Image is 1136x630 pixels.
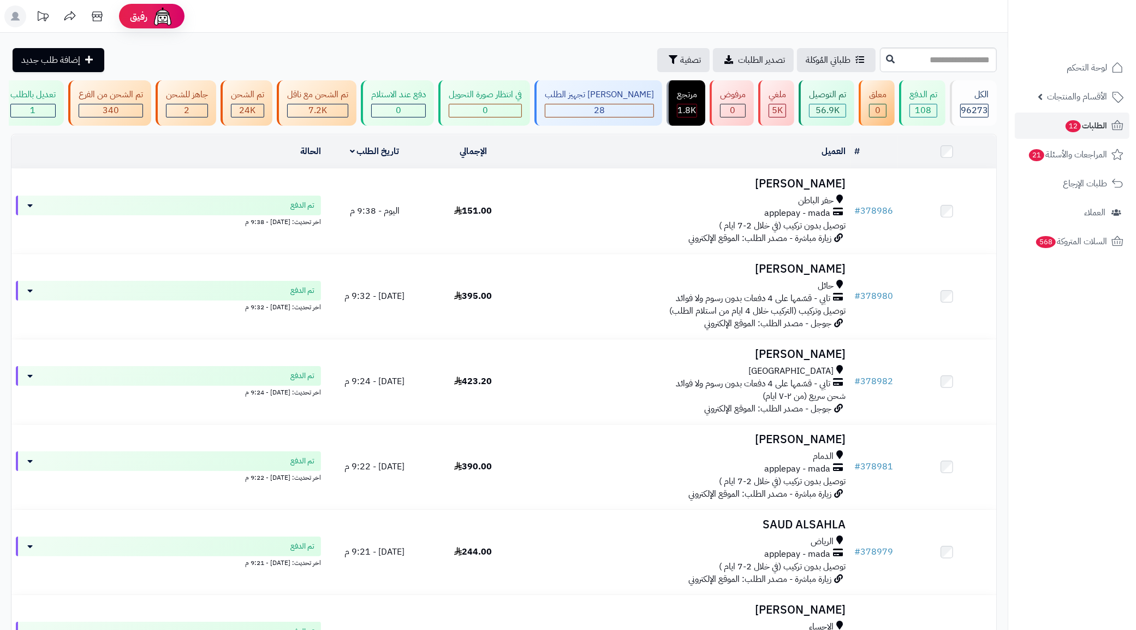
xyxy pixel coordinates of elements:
h3: [PERSON_NAME] [527,604,846,616]
h3: [PERSON_NAME] [527,178,846,190]
span: # [855,204,861,217]
a: مرتجع 1.8K [664,80,707,126]
span: تم الدفع [290,456,314,467]
div: جاهز للشحن [166,89,208,101]
button: تصفية [657,48,710,72]
span: رفيق [130,10,147,23]
span: طلبات الإرجاع [1063,176,1107,191]
a: إضافة طلب جديد [13,48,104,72]
span: توصيل بدون تركيب (في خلال 2-7 ايام ) [719,475,846,488]
div: اخر تحديث: [DATE] - 9:22 م [16,471,321,482]
span: 5K [772,104,783,117]
span: 56.9K [816,104,840,117]
span: حائل [818,280,834,292]
div: 4995 [769,104,786,117]
a: لوحة التحكم [1015,55,1129,81]
a: تم الشحن من الفرع 340 [66,80,153,126]
a: العملاء [1015,199,1129,226]
span: تم الدفع [290,285,314,296]
span: 96273 [961,104,988,117]
a: تم الدفع 108 [897,80,948,126]
div: [PERSON_NAME] تجهيز الطلب [545,89,654,101]
a: في انتظار صورة التحويل 0 [436,80,532,126]
h3: SAUD ALSAHLA [527,519,846,531]
span: applepay - mada [765,207,831,220]
div: في انتظار صورة التحويل [449,89,522,101]
a: تم التوصيل 56.9K [796,80,857,126]
a: السلات المتروكة568 [1015,228,1129,255]
span: 395.00 [454,290,492,303]
span: 7.2K [308,104,327,117]
h3: [PERSON_NAME] [527,348,846,361]
div: تعديل بالطلب [10,89,56,101]
a: ملغي 5K [756,80,796,126]
span: توصيل بدون تركيب (في خلال 2-7 ايام ) [719,560,846,573]
div: 24023 [231,104,264,117]
a: #378986 [855,204,894,217]
div: دفع عند الاستلام [371,89,426,101]
a: تم الشحن مع ناقل 7.2K [275,80,359,126]
a: العميل [822,145,846,158]
span: تابي - قسّمها على 4 دفعات بدون رسوم ولا فوائد [676,378,831,390]
div: تم الدفع [909,89,937,101]
span: 0 [875,104,881,117]
span: المراجعات والأسئلة [1028,147,1107,162]
a: دفع عند الاستلام 0 [359,80,436,126]
div: 0 [449,104,521,117]
span: اليوم - 9:38 م [350,204,400,217]
a: طلبات الإرجاع [1015,170,1129,197]
span: # [855,375,861,388]
span: جوجل - مصدر الطلب: الموقع الإلكتروني [705,402,832,415]
span: زيارة مباشرة - مصدر الطلب: الموقع الإلكتروني [689,232,832,245]
span: 12 [1065,120,1082,133]
span: [DATE] - 9:22 م [344,460,405,473]
span: الرياض [811,535,834,548]
span: applepay - mada [765,463,831,475]
img: logo-2.png [1062,8,1126,31]
div: 340 [79,104,142,117]
div: اخر تحديث: [DATE] - 9:24 م [16,386,321,397]
span: الدمام [813,450,834,463]
div: تم الشحن مع ناقل [287,89,348,101]
span: applepay - mada [765,548,831,561]
div: 1 [11,104,55,117]
img: ai-face.png [152,5,174,27]
span: [DATE] - 9:32 م [344,290,405,303]
span: السلات المتروكة [1035,234,1107,249]
a: #378982 [855,375,894,388]
div: 2 [166,104,207,117]
span: تصفية [680,54,701,67]
span: 2 [185,104,190,117]
span: العملاء [1084,205,1105,220]
div: معلق [869,89,887,101]
div: تم التوصيل [809,89,846,101]
div: تم الشحن [231,89,264,101]
span: تابي - قسّمها على 4 دفعات بدون رسوم ولا فوائد [676,292,831,305]
h3: [PERSON_NAME] [527,263,846,275]
span: [GEOGRAPHIC_DATA] [749,365,834,378]
div: 0 [372,104,425,117]
span: توصيل بدون تركيب (في خلال 2-7 ايام ) [719,219,846,232]
span: تم الدفع [290,200,314,211]
span: 423.20 [454,375,492,388]
a: مرفوض 0 [707,80,756,126]
div: 1836 [677,104,697,117]
span: 108 [915,104,932,117]
span: تم الدفع [290,541,314,552]
span: 28 [594,104,605,117]
span: إضافة طلب جديد [21,54,80,67]
span: 568 [1035,235,1057,249]
h3: [PERSON_NAME] [527,433,846,446]
div: اخر تحديث: [DATE] - 9:38 م [16,215,321,227]
div: تم الشحن من الفرع [79,89,143,101]
span: الأقسام والمنتجات [1047,89,1107,104]
span: شحن سريع (من ٢-٧ ايام) [763,390,846,403]
span: # [855,460,861,473]
span: طلباتي المُوكلة [806,54,850,67]
div: 108 [910,104,937,117]
span: [DATE] - 9:24 م [344,375,405,388]
span: تصدير الطلبات [738,54,785,67]
span: زيارة مباشرة - مصدر الطلب: الموقع الإلكتروني [689,573,832,586]
span: تم الدفع [290,370,314,381]
span: 1.8K [678,104,697,117]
